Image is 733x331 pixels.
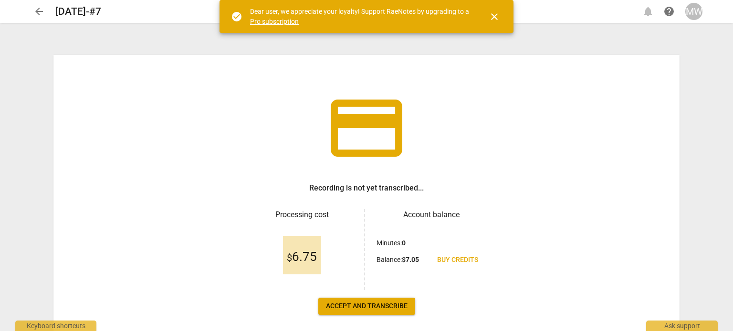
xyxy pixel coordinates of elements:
span: Buy credits [437,255,478,265]
p: Balance : [377,255,419,265]
div: Keyboard shortcuts [15,321,96,331]
div: Ask support [646,321,718,331]
b: 0 [402,239,406,247]
a: Pro subscription [250,18,299,25]
button: Accept and transcribe [318,298,415,315]
h2: [DATE]-#7 [55,6,101,18]
h3: Account balance [377,209,486,221]
span: Accept and transcribe [326,301,408,311]
span: 6.75 [287,250,317,264]
b: $ 7.05 [402,256,419,263]
div: Dear user, we appreciate your loyalty! Support RaeNotes by upgrading to a [250,7,471,26]
button: Close [483,5,506,28]
a: Help [660,3,678,20]
p: Minutes : [377,238,406,248]
span: $ [287,252,292,263]
span: help [663,6,675,17]
span: close [489,11,500,22]
span: arrow_back [33,6,45,17]
span: credit_card [324,85,409,171]
span: check_circle [231,11,242,22]
a: Buy credits [429,251,486,269]
button: MW [685,3,702,20]
h3: Processing cost [247,209,356,221]
h3: Recording is not yet transcribed... [309,182,424,194]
